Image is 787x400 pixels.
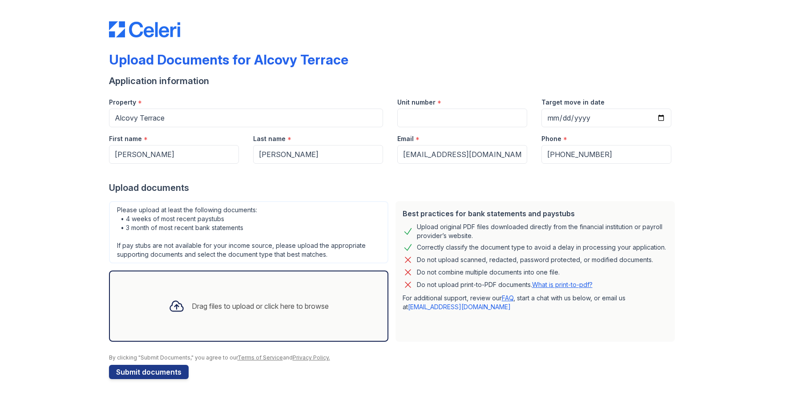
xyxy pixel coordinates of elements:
[403,208,668,219] div: Best practices for bank statements and paystubs
[109,21,180,37] img: CE_Logo_Blue-a8612792a0a2168367f1c8372b55b34899dd931a85d93a1a3d3e32e68fde9ad4.png
[192,301,329,311] div: Drag files to upload or click here to browse
[541,134,561,143] label: Phone
[417,222,668,240] div: Upload original PDF files downloaded directly from the financial institution or payroll provider’...
[109,52,348,68] div: Upload Documents for Alcovy Terrace
[417,280,593,289] p: Do not upload print-to-PDF documents.
[417,267,560,278] div: Do not combine multiple documents into one file.
[541,98,605,107] label: Target move in date
[403,294,668,311] p: For additional support, review our , start a chat with us below, or email us at
[397,134,414,143] label: Email
[532,281,593,288] a: What is print-to-pdf?
[109,134,142,143] label: First name
[109,201,388,263] div: Please upload at least the following documents: • 4 weeks of most recent paystubs • 3 month of mo...
[253,134,286,143] label: Last name
[417,255,653,265] div: Do not upload scanned, redacted, password protected, or modified documents.
[417,242,666,253] div: Correctly classify the document type to avoid a delay in processing your application.
[109,354,678,361] div: By clicking "Submit Documents," you agree to our and
[293,354,330,361] a: Privacy Policy.
[502,294,513,302] a: FAQ
[109,98,136,107] label: Property
[109,182,678,194] div: Upload documents
[109,365,189,379] button: Submit documents
[397,98,436,107] label: Unit number
[109,75,678,87] div: Application information
[408,303,511,311] a: [EMAIL_ADDRESS][DOMAIN_NAME]
[238,354,283,361] a: Terms of Service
